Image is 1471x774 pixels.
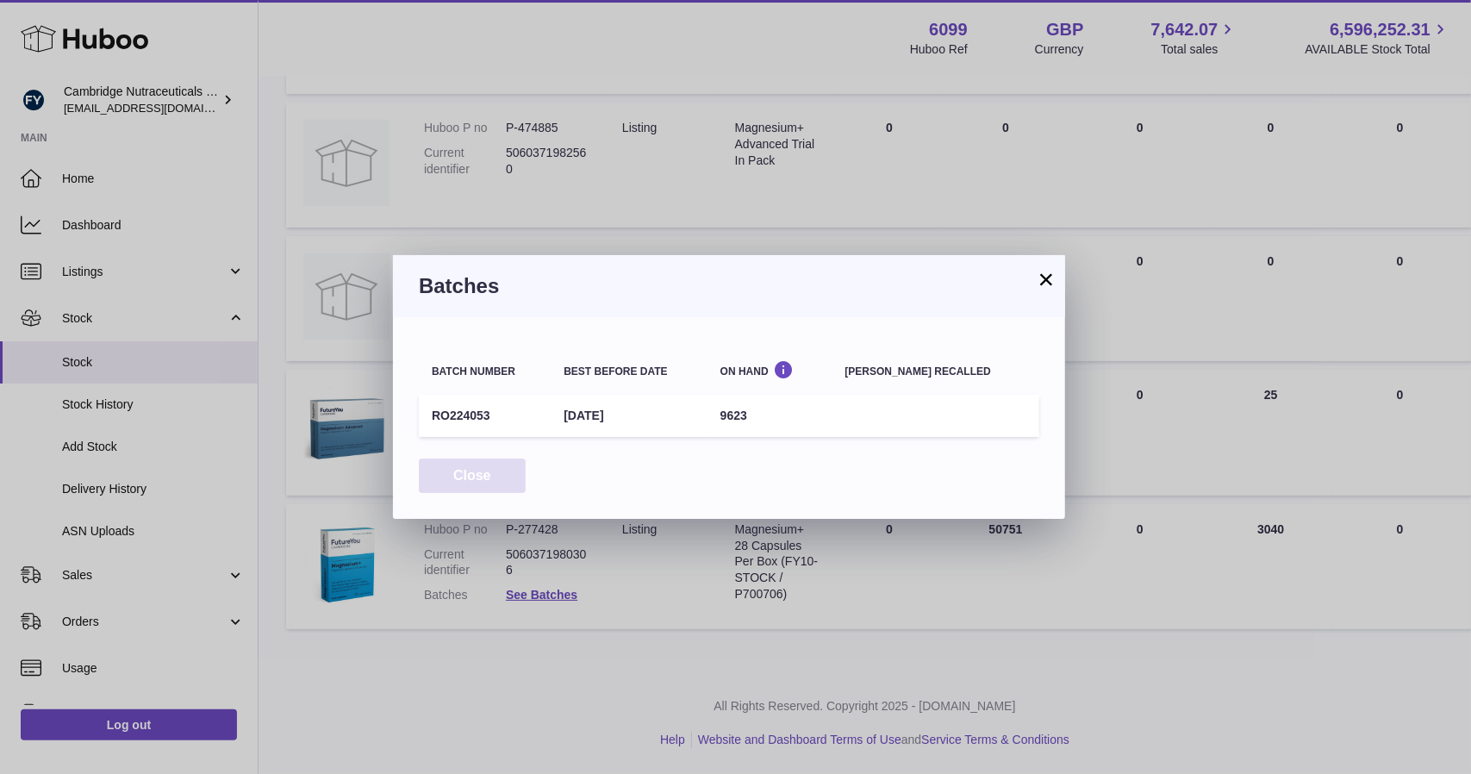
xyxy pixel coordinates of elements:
td: 9623 [707,395,832,437]
div: [PERSON_NAME] recalled [845,366,1026,378]
td: RO224053 [419,395,551,437]
div: Batch number [432,366,538,378]
button: × [1036,269,1057,290]
div: Best before date [564,366,694,378]
td: [DATE] [551,395,707,437]
button: Close [419,459,526,494]
h3: Batches [419,272,1039,300]
div: On Hand [720,360,820,377]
